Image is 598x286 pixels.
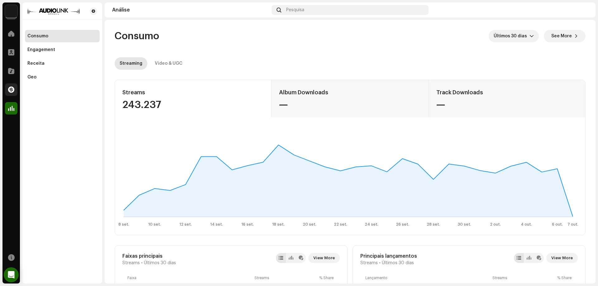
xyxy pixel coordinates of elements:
[5,5,17,17] img: 730b9dfe-18b5-4111-b483-f30b0c182d82
[436,87,578,97] div: Track Downloads
[360,253,417,259] div: Principais lançamentos
[360,260,378,265] span: Streams
[490,223,501,226] text: 2 out.
[210,223,223,226] text: 14 set.
[551,252,573,264] span: View More
[396,223,409,226] text: 26 set.
[458,223,471,226] text: 30 set.
[122,253,176,259] div: Faixas principais
[27,47,55,52] div: Engagement
[546,253,578,263] button: View More
[319,275,335,280] div: % Share
[25,30,100,42] re-m-nav-item: Consumo
[279,100,421,110] div: —
[254,275,317,280] div: Streams
[27,7,80,15] img: 66658775-0fc6-4e6d-a4eb-175c1c38218d
[494,30,529,42] span: Últimos 30 dias
[557,275,573,280] div: % Share
[286,7,304,12] span: Pesquisa
[551,30,572,42] span: See More
[148,223,161,226] text: 10 set.
[379,260,381,265] span: •
[25,44,100,56] re-m-nav-item: Engagement
[578,5,588,15] img: 8fb971d6-3687-4dbb-a442-89b6bb5f9ce7
[521,223,532,226] text: 4 out.
[529,30,534,42] div: dropdown trigger
[155,57,183,70] div: Video & UGC
[365,223,378,226] text: 24 set.
[552,223,563,226] text: 6 out.
[118,223,129,226] text: 8 set.
[122,260,140,265] span: Streams
[27,75,36,80] div: Geo
[436,100,578,110] div: —
[313,252,335,264] span: View More
[27,61,45,66] div: Receita
[279,87,421,97] div: Album Downloads
[303,223,316,226] text: 20 set.
[382,260,414,265] span: Últimos 30 dias
[144,260,176,265] span: Últimos 30 dias
[112,7,269,12] div: Análise
[308,253,340,263] button: View More
[241,223,254,226] text: 16 set.
[4,267,19,282] div: Open Intercom Messenger
[122,87,264,97] div: Streams
[141,260,143,265] span: •
[272,223,285,226] text: 18 set.
[120,57,142,70] div: Streaming
[25,71,100,83] re-m-nav-item: Geo
[544,30,586,42] button: See More
[127,275,252,280] div: Faixa
[25,57,100,70] re-m-nav-item: Receita
[492,275,555,280] div: Streams
[427,223,440,226] text: 28 set.
[334,223,347,226] text: 22 set.
[122,100,264,110] div: 243.237
[115,30,159,42] span: Consumo
[27,34,48,39] div: Consumo
[179,223,192,226] text: 12 set.
[365,275,490,280] div: Lançamento
[567,223,578,226] text: 7 out.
